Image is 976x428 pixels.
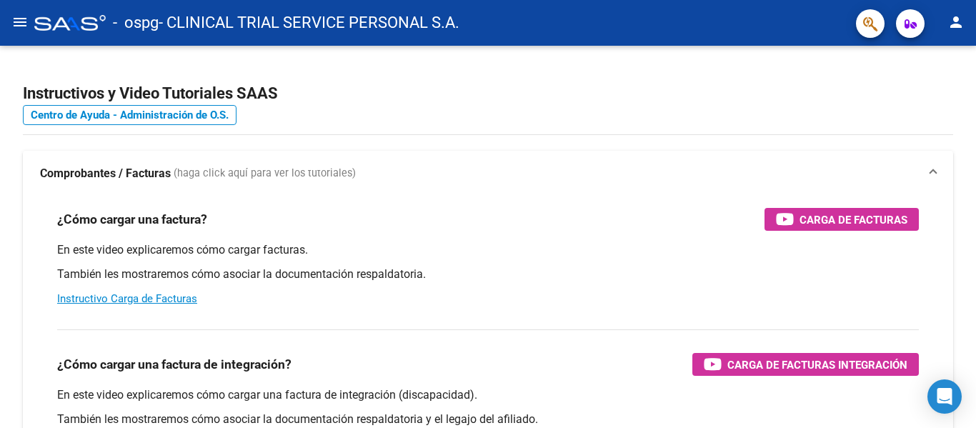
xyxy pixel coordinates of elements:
h3: ¿Cómo cargar una factura de integración? [57,354,292,374]
span: Carga de Facturas Integración [727,356,907,374]
button: Carga de Facturas Integración [692,353,919,376]
a: Instructivo Carga de Facturas [57,292,197,305]
span: Carga de Facturas [800,211,907,229]
span: - CLINICAL TRIAL SERVICE PERSONAL S.A. [159,7,459,39]
p: También les mostraremos cómo asociar la documentación respaldatoria y el legajo del afiliado. [57,412,919,427]
p: En este video explicaremos cómo cargar facturas. [57,242,919,258]
span: - ospg [113,7,159,39]
span: (haga click aquí para ver los tutoriales) [174,166,356,181]
p: También les mostraremos cómo asociar la documentación respaldatoria. [57,267,919,282]
mat-icon: menu [11,14,29,31]
div: Open Intercom Messenger [927,379,962,414]
h3: ¿Cómo cargar una factura? [57,209,207,229]
a: Centro de Ayuda - Administración de O.S. [23,105,236,125]
p: En este video explicaremos cómo cargar una factura de integración (discapacidad). [57,387,919,403]
strong: Comprobantes / Facturas [40,166,171,181]
h2: Instructivos y Video Tutoriales SAAS [23,80,953,107]
button: Carga de Facturas [765,208,919,231]
mat-expansion-panel-header: Comprobantes / Facturas (haga click aquí para ver los tutoriales) [23,151,953,196]
mat-icon: person [947,14,965,31]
